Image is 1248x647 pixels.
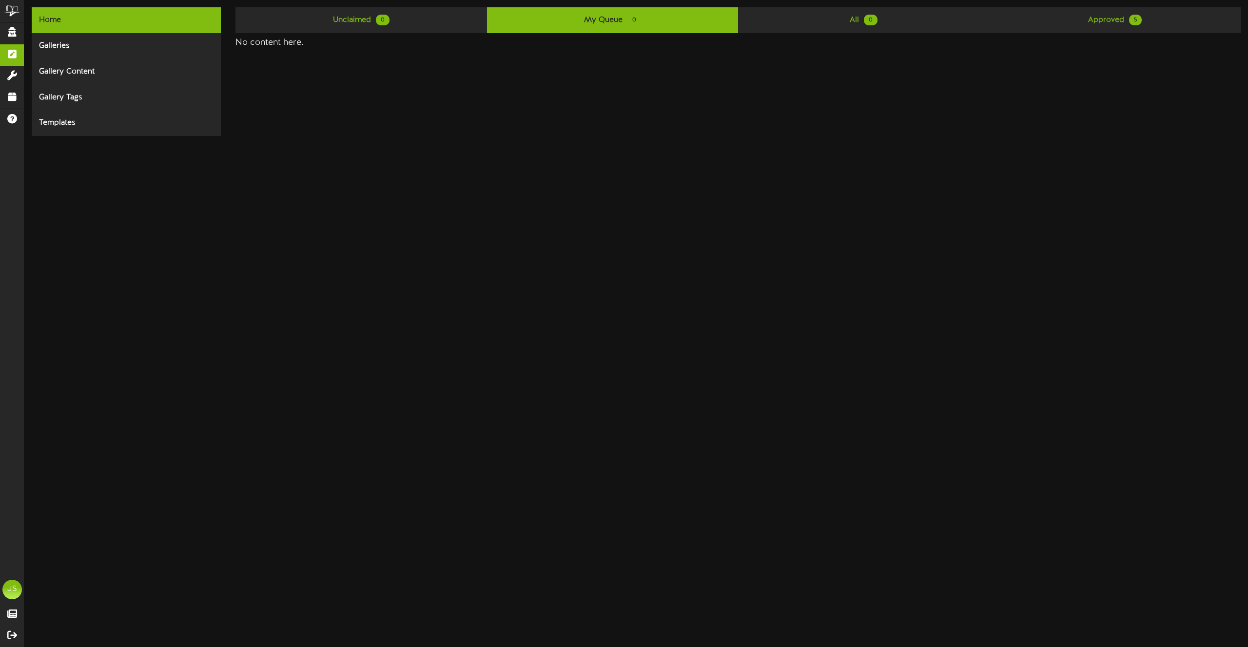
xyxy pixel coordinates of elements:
[487,7,738,33] a: My Queue
[864,15,877,25] span: 0
[32,85,221,111] div: Gallery Tags
[32,110,221,136] div: Templates
[376,15,390,25] span: 0
[738,7,989,33] a: All
[235,7,487,33] a: Unclaimed
[2,580,22,599] div: JS
[235,38,1241,48] h4: No content here.
[627,15,641,25] span: 0
[32,59,221,85] div: Gallery Content
[990,7,1241,33] a: Approved
[1129,15,1142,25] span: 5
[32,7,221,33] div: Home
[32,33,221,59] div: Galleries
